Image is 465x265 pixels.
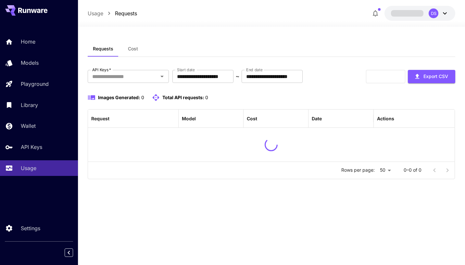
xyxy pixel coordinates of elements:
span: Images Generated: [98,95,140,100]
div: Cost [247,116,257,121]
div: Actions [377,116,394,121]
p: API Keys [21,143,42,151]
span: 0 [205,95,208,100]
a: Usage [88,9,103,17]
p: ~ [236,73,239,80]
p: Usage [21,164,36,172]
p: Rows per page: [341,167,375,173]
label: API Keys [92,67,111,73]
button: Open [157,72,167,81]
div: Request [91,116,109,121]
button: Collapse sidebar [65,248,73,257]
label: End date [246,67,262,73]
a: Requests [115,9,137,17]
span: Requests [93,46,113,52]
p: Home [21,38,35,46]
button: DS [384,6,455,21]
p: Library [21,101,38,109]
div: Model [182,116,196,121]
p: Wallet [21,122,36,130]
p: Settings [21,224,40,232]
p: Playground [21,80,49,88]
p: 0–0 of 0 [404,167,421,173]
div: Collapse sidebar [69,247,78,258]
span: 0 [141,95,144,100]
span: Total API requests: [162,95,204,100]
button: Export CSV [408,70,455,83]
div: 50 [377,166,393,175]
nav: breadcrumb [88,9,137,17]
span: Cost [128,46,138,52]
p: Models [21,59,39,67]
div: Date [312,116,322,121]
label: Start date [177,67,195,73]
div: DS [429,8,438,18]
